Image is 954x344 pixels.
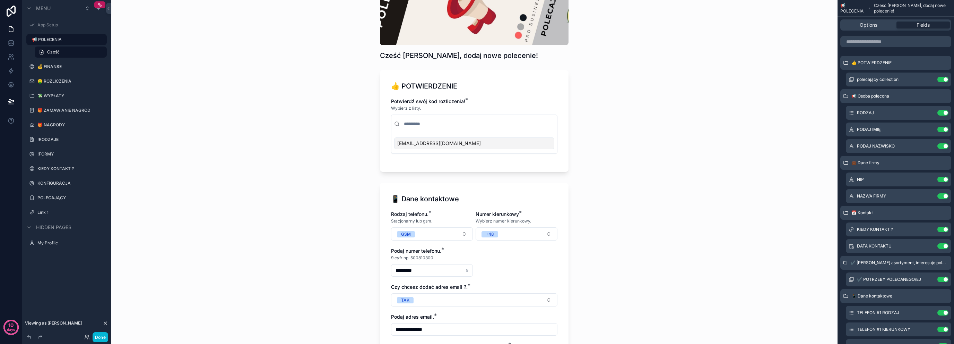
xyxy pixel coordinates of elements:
[850,260,946,266] span: ✔️ [PERSON_NAME] asortyment, interesuje poleconą osobę ?
[857,143,895,149] span: PODAJ NAZWISKO
[857,110,874,116] span: RODZAJ
[93,332,108,342] button: Done
[391,133,557,153] div: Suggestions
[857,310,899,316] span: TELEFON #1 RODZAJ
[37,166,105,171] label: KIEDY KONTAKT ?
[397,140,481,147] span: [EMAIL_ADDRESS][DOMAIN_NAME]
[37,122,105,128] label: 🎁 NAGRODY
[47,49,60,55] span: Cześć
[36,5,51,12] span: Menu
[857,77,899,82] span: polecający collection
[874,3,951,14] span: Cześć [PERSON_NAME], dodaj nowe polecenie!
[401,231,411,237] div: GSM
[851,293,892,299] span: 📱 Dane kontaktowe
[37,78,105,84] label: 🤑 ROZLICZENIA
[391,293,557,307] button: Select Button
[486,231,494,237] div: +48
[37,195,105,201] label: POLECAJĄCY
[857,127,881,132] span: PODAJ IMIĘ
[380,51,538,60] h1: Cześć [PERSON_NAME], dodaj nowe polecenie!
[391,194,459,204] h1: 📱 Dane kontaktowe
[7,325,15,334] p: days
[851,60,892,66] span: 👍 POTWIERDZENIE
[391,98,465,104] span: Potwierdź swój kod rozliczenia!
[391,81,457,91] h1: 👍 POTWIERDZENIE
[391,218,432,224] span: Stacjonarny lub gsm.
[857,177,864,182] span: NIP
[8,322,14,329] p: 10
[857,227,893,232] span: KIEDY KONTAKT ?
[851,93,889,99] span: 📢 Osoba polecona
[37,137,105,142] label: !RODZAJE
[391,314,434,320] span: Podaj adres email.
[391,227,473,241] button: Select Button
[35,47,107,58] a: Cześć
[476,218,531,224] span: Wybierz numer kierunkowy.
[391,284,468,290] span: Czy chcesz dodać adres email ?.
[391,248,441,254] span: Podaj numer telefonu.
[391,255,434,261] span: 9 cyfr np. 500810300.
[857,277,921,282] span: ✔️ POTRZEBY POLECANEGO/EJ
[860,22,877,28] span: Options
[917,22,930,28] span: Fields
[476,211,519,217] span: Numer kierunkowy
[37,64,105,69] label: 💰 FINANSE
[857,327,910,332] span: TELEFON #1 KIERUNKOWY
[840,3,865,14] span: 📢 POLECENIA
[391,211,428,217] span: Rodzaj telefonu.
[32,37,103,42] label: 📢 POLECENIA
[476,227,557,241] button: Select Button
[37,181,105,186] label: KONFIGURACJA
[851,160,879,166] span: 💼 Dane firmy
[857,193,886,199] span: NAZWA FIRMY
[851,210,873,216] span: 📅 Kontakt
[37,210,105,215] label: Link 1
[37,93,105,99] label: 💸 WYPŁATY
[401,297,409,303] div: TAK
[391,106,421,111] span: Wybierz z listy.
[25,320,82,326] span: Viewing as [PERSON_NAME]
[37,151,105,157] label: !FORMY
[36,224,71,231] span: Hidden pages
[37,108,105,113] label: 🎁 ZAMAWIANIE NAGRÓD
[37,240,105,246] label: My Profile
[37,22,105,28] label: App Setup
[857,243,892,249] span: DATA KONTAKTU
